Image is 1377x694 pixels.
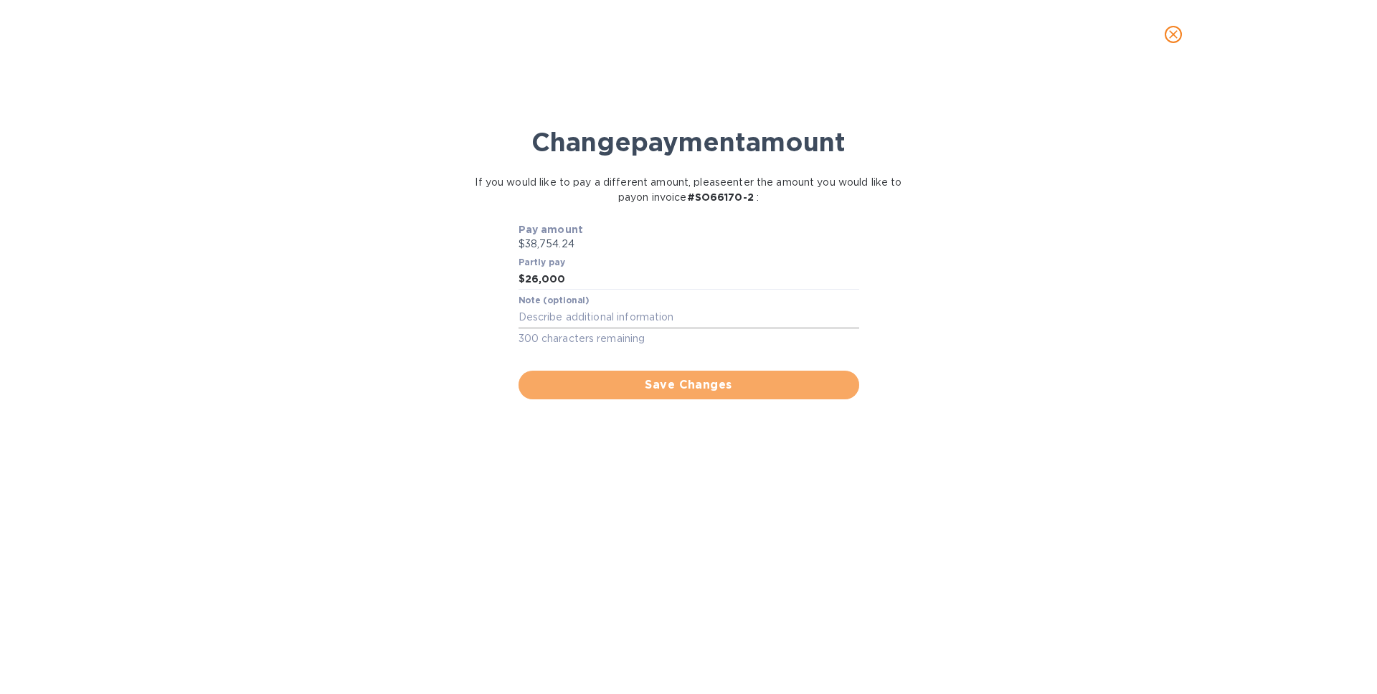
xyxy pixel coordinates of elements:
[519,297,589,305] label: Note (optional)
[519,258,566,267] label: Partly pay
[519,237,859,252] p: $38,754.24
[519,371,859,399] button: Save Changes
[525,269,859,290] input: Enter the amount you would like to pay
[519,224,584,235] b: Pay amount
[531,126,846,158] b: Change payment amount
[687,191,754,203] b: # SO66170-2
[519,269,525,290] div: $
[1156,17,1191,52] button: close
[530,376,848,394] span: Save Changes
[474,175,904,205] p: If you would like to pay a different amount, please enter the amount you would like to pay on inv...
[519,331,859,347] p: 300 characters remaining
